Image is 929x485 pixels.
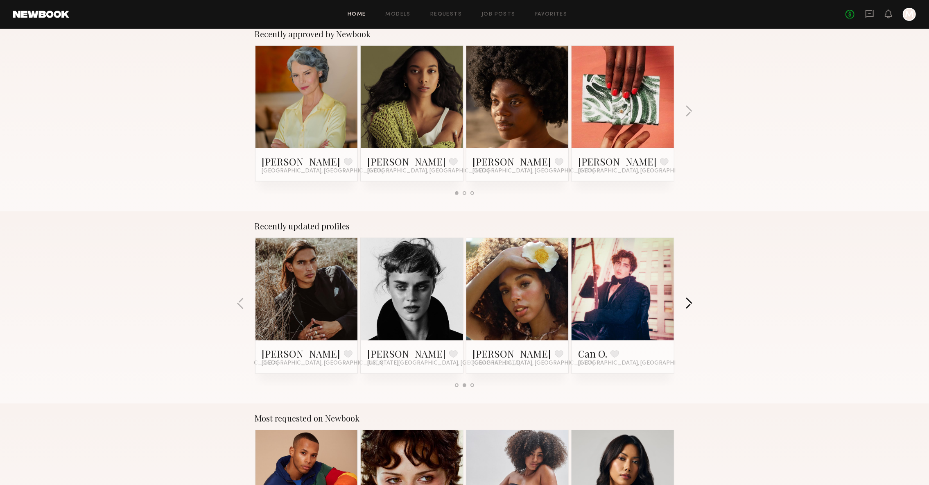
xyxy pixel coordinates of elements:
span: [GEOGRAPHIC_DATA], [GEOGRAPHIC_DATA] [367,168,489,175]
span: [US_STATE][GEOGRAPHIC_DATA], [GEOGRAPHIC_DATA] [367,360,520,367]
a: [PERSON_NAME] [262,155,341,168]
a: [PERSON_NAME] [473,347,552,360]
a: [PERSON_NAME] [473,155,552,168]
a: [PERSON_NAME] [262,347,341,360]
span: [GEOGRAPHIC_DATA], [GEOGRAPHIC_DATA] [473,360,595,367]
span: [GEOGRAPHIC_DATA], [GEOGRAPHIC_DATA] [578,168,700,175]
div: Recently updated profiles [255,221,674,231]
span: [GEOGRAPHIC_DATA], [GEOGRAPHIC_DATA] [262,168,384,175]
a: [PERSON_NAME] [578,155,657,168]
div: Most requested on Newbook [255,413,674,423]
a: Can O. [578,347,607,360]
a: Models [386,12,411,17]
a: [PERSON_NAME] [367,347,446,360]
a: Job Posts [481,12,515,17]
a: [PERSON_NAME] [367,155,446,168]
a: Requests [430,12,462,17]
a: M [903,8,916,21]
a: Favorites [535,12,567,17]
div: Recently approved by Newbook [255,29,674,39]
span: [GEOGRAPHIC_DATA], [GEOGRAPHIC_DATA] [473,168,595,175]
span: [GEOGRAPHIC_DATA], [GEOGRAPHIC_DATA] [578,360,700,367]
span: [GEOGRAPHIC_DATA], [GEOGRAPHIC_DATA] [262,360,384,367]
a: Home [348,12,366,17]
